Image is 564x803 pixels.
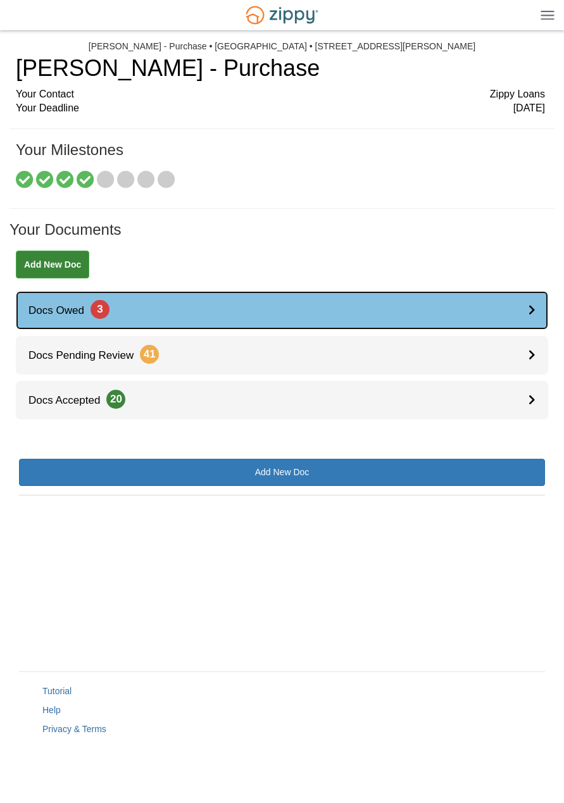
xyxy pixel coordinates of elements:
span: Docs Pending Review [16,349,159,361]
span: Zippy Loans [490,87,545,102]
span: 20 [106,390,125,409]
a: Docs Accepted20 [16,381,548,420]
h1: Your Milestones [16,142,545,171]
div: [PERSON_NAME] - Purchase • [GEOGRAPHIC_DATA] • [STREET_ADDRESS][PERSON_NAME] [89,41,475,52]
h1: [PERSON_NAME] - Purchase [16,56,545,81]
span: [DATE] [513,101,545,116]
img: Mobile Dropdown Menu [541,10,555,20]
a: Add New Doc [16,251,89,278]
h1: Your Documents [9,221,555,251]
a: Add New Doc [19,459,545,486]
a: Privacy & Terms [42,724,106,734]
span: Docs Accepted [16,394,125,406]
a: Tutorial [42,686,72,696]
a: Docs Pending Review41 [16,336,548,375]
a: Help [42,705,61,715]
span: 3 [91,300,110,319]
a: Docs Owed3 [16,291,548,330]
span: 41 [140,345,159,364]
span: Docs Owed [16,304,110,316]
div: Your Contact [16,87,545,102]
div: Your Deadline [16,101,545,116]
